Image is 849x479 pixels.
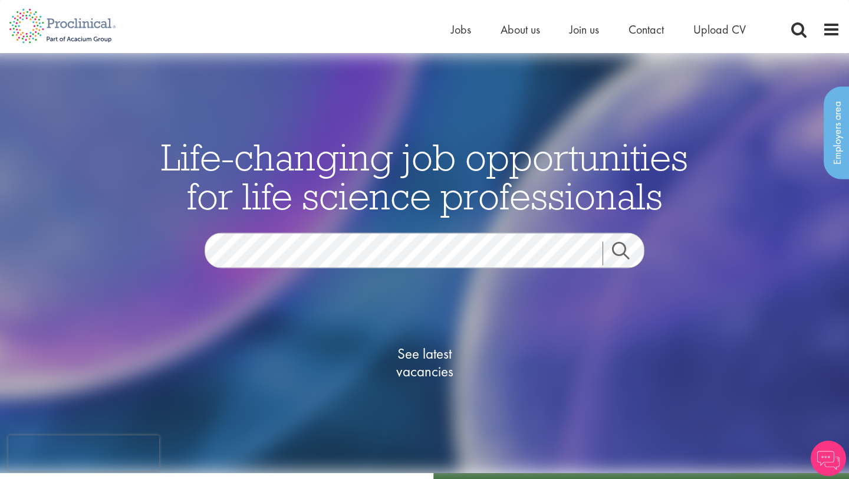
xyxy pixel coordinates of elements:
a: About us [501,22,540,37]
a: Jobs [451,22,471,37]
a: See latestvacancies [366,297,483,427]
a: Job search submit button [603,241,653,265]
a: Join us [570,22,599,37]
span: See latest vacancies [366,345,483,380]
span: Life-changing job opportunities for life science professionals [161,133,688,219]
iframe: reCAPTCHA [8,435,159,471]
a: Upload CV [693,22,746,37]
a: Contact [628,22,664,37]
img: Chatbot [811,441,846,476]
